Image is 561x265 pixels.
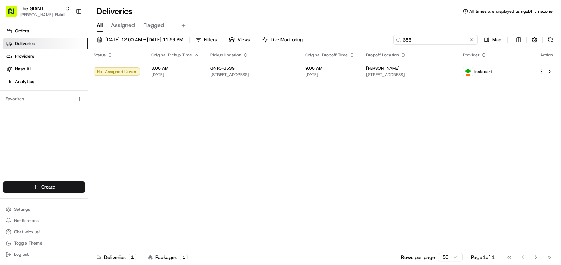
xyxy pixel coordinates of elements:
[50,119,85,125] a: Powered byPylon
[70,119,85,125] span: Pylon
[4,99,57,112] a: 📗Knowledge Base
[57,99,116,112] a: 💻API Documentation
[7,7,21,21] img: Nash
[15,41,35,47] span: Deliveries
[143,21,164,30] span: Flagged
[210,66,235,71] span: GNTC-6539
[7,103,13,109] div: 📗
[15,28,29,34] span: Orders
[151,66,199,71] span: 8:00 AM
[14,207,30,212] span: Settings
[14,229,40,235] span: Chat with us!
[3,216,85,226] button: Notifications
[41,184,55,190] span: Create
[305,52,348,58] span: Original Dropoff Time
[94,35,186,45] button: [DATE] 12:00 AM - [DATE] 11:59 PM
[14,252,29,257] span: Log out
[204,37,217,43] span: Filters
[14,102,54,109] span: Knowledge Base
[305,72,355,78] span: [DATE]
[238,37,250,43] span: Views
[226,35,253,45] button: Views
[7,28,128,39] p: Welcome 👋
[120,69,128,78] button: Start new chat
[545,35,555,45] button: Refresh
[3,227,85,237] button: Chat with us!
[14,240,42,246] span: Toggle Theme
[271,37,303,43] span: Live Monitoring
[3,93,85,105] div: Favorites
[7,67,20,80] img: 1736555255976-a54dd68f-1ca7-489b-9aae-adbdc363a1c4
[129,254,136,260] div: 1
[97,21,103,30] span: All
[94,52,106,58] span: Status
[3,249,85,259] button: Log out
[259,35,306,45] button: Live Monitoring
[492,37,501,43] span: Map
[3,181,85,193] button: Create
[3,51,88,62] a: Providers
[3,38,88,49] a: Deliveries
[3,63,88,75] a: Nash AI
[366,66,400,71] span: [PERSON_NAME]
[3,3,73,20] button: The GIANT Company[PERSON_NAME][EMAIL_ADDRESS][PERSON_NAME][DOMAIN_NAME]
[15,53,34,60] span: Providers
[305,66,355,71] span: 9:00 AM
[67,102,113,109] span: API Documentation
[481,35,505,45] button: Map
[474,69,492,74] span: Instacart
[18,45,116,53] input: Clear
[401,254,435,261] p: Rows per page
[192,35,220,45] button: Filters
[111,21,135,30] span: Assigned
[14,218,39,223] span: Notifications
[3,238,85,248] button: Toggle Theme
[151,72,199,78] span: [DATE]
[15,66,31,72] span: Nash AI
[469,8,553,14] span: All times are displayed using EDT timezone
[60,103,65,109] div: 💻
[151,52,192,58] span: Original Pickup Time
[366,72,452,78] span: [STREET_ADDRESS]
[366,52,399,58] span: Dropoff Location
[24,67,116,74] div: Start new chat
[539,52,554,58] div: Action
[180,254,188,260] div: 1
[15,79,34,85] span: Analytics
[148,254,188,261] div: Packages
[471,254,495,261] div: Page 1 of 1
[20,5,62,12] button: The GIANT Company
[463,52,480,58] span: Provider
[97,254,136,261] div: Deliveries
[20,12,70,18] button: [PERSON_NAME][EMAIL_ADDRESS][PERSON_NAME][DOMAIN_NAME]
[24,74,89,80] div: We're available if you need us!
[3,76,88,87] a: Analytics
[210,52,241,58] span: Pickup Location
[3,25,88,37] a: Orders
[463,67,473,76] img: profile_instacart_ahold_partner.png
[3,204,85,214] button: Settings
[210,72,294,78] span: [STREET_ADDRESS]
[97,6,132,17] h1: Deliveries
[105,37,183,43] span: [DATE] 12:00 AM - [DATE] 11:59 PM
[393,35,478,45] input: Type to search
